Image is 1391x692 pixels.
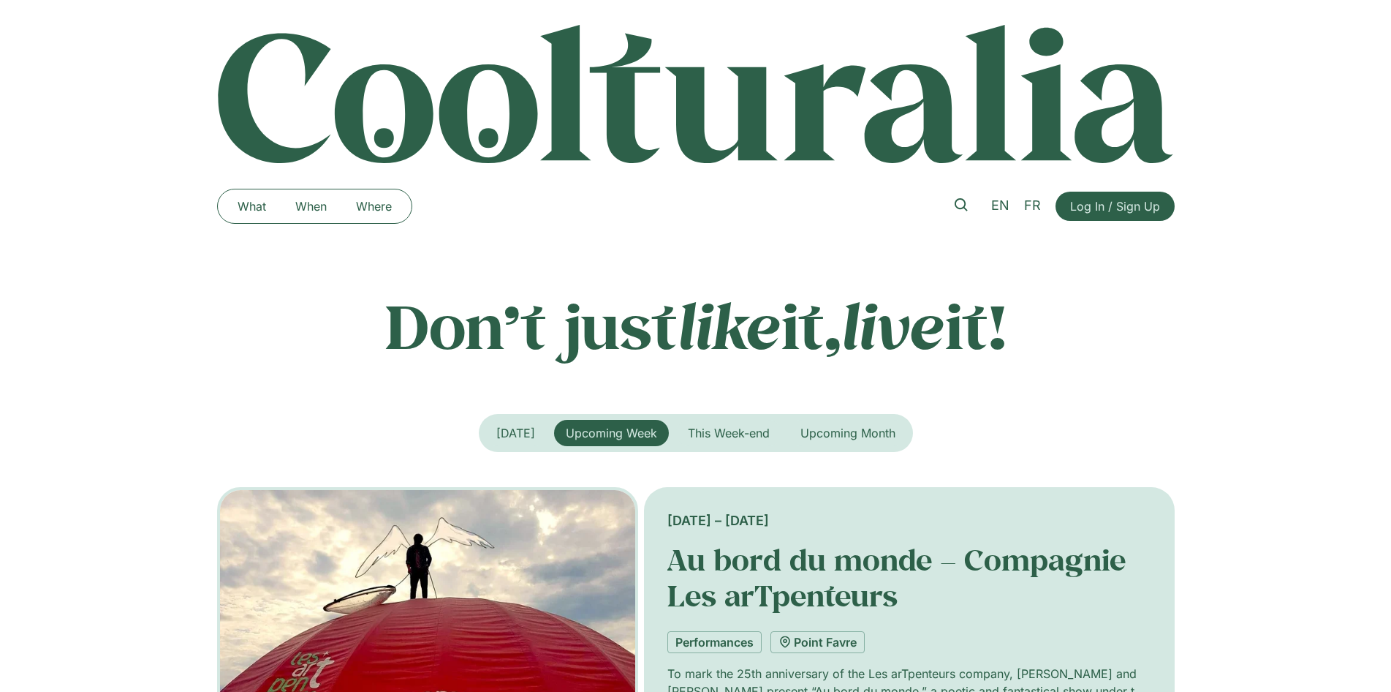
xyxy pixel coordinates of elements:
a: FR [1017,195,1048,217]
div: [DATE] – [DATE] [667,511,1151,530]
em: like [678,285,781,366]
span: Upcoming Week [566,426,657,440]
a: Au bord du monde – Compagnie Les arTpenteurs [667,541,1126,614]
p: Don’t just it, it! [217,289,1175,362]
em: live [841,285,945,366]
span: Upcoming Month [800,426,895,440]
span: This Week-end [688,426,770,440]
a: Where [341,195,406,218]
span: [DATE] [496,426,535,440]
span: Log In / Sign Up [1070,198,1160,215]
a: When [281,195,341,218]
a: EN [984,195,1017,217]
nav: Menu [223,195,406,218]
a: Point Favre [770,631,865,653]
a: Performances [667,631,762,653]
span: FR [1024,198,1041,213]
span: EN [991,198,1009,213]
a: Log In / Sign Up [1055,192,1175,221]
a: What [223,195,281,218]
